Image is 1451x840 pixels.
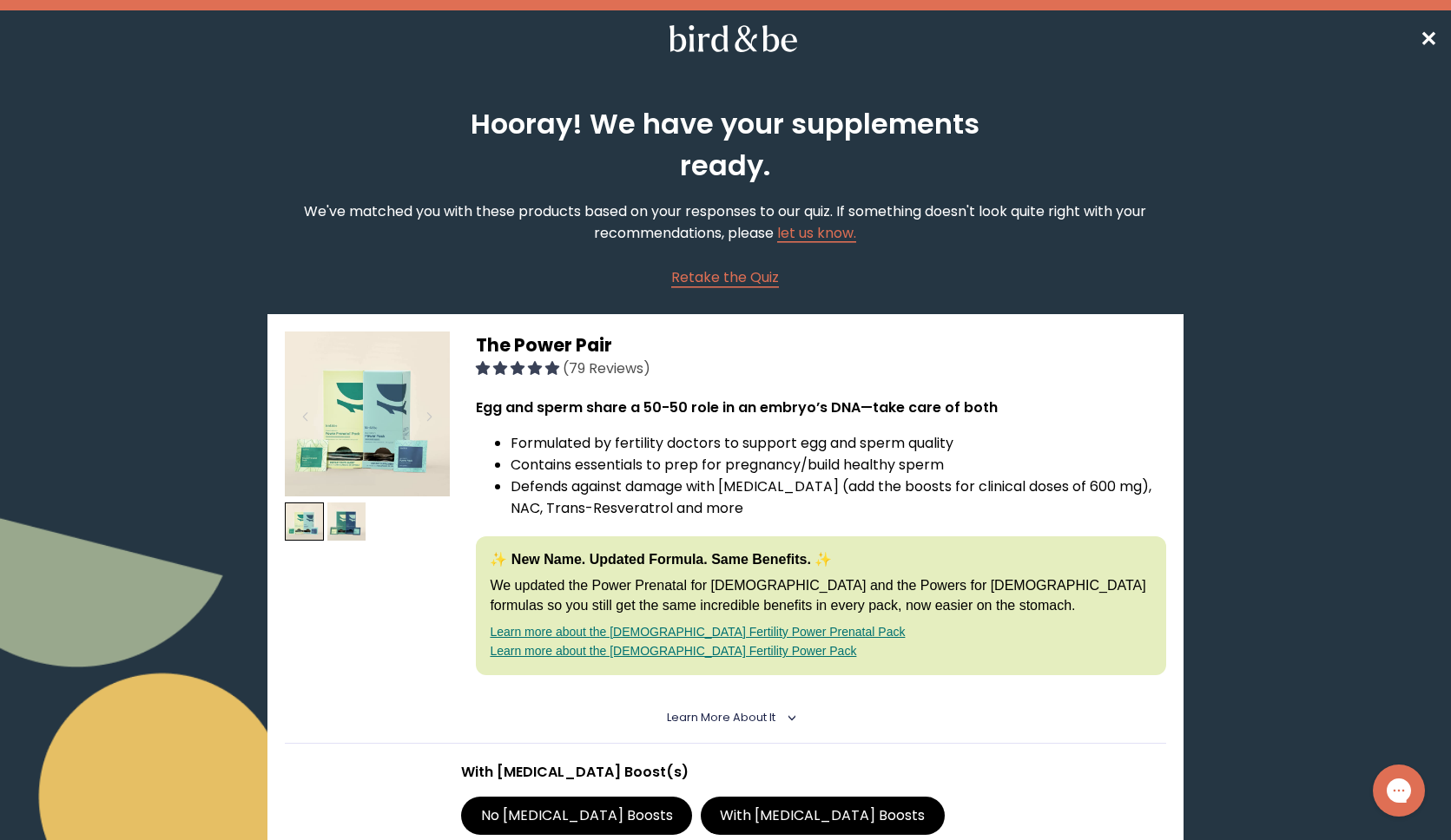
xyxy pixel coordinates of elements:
[563,358,650,378] span: (79 Reviews)
[490,576,1151,615] p: We updated the Power Prenatal for [DEMOGRAPHIC_DATA] and the Powers for [DEMOGRAPHIC_DATA] formul...
[701,797,945,835] label: With [MEDICAL_DATA] Boosts
[327,502,366,541] img: thumbnail image
[461,761,989,783] p: With [MEDICAL_DATA] Boost(s)
[667,710,775,725] span: Learn More About it
[511,432,1165,454] li: Formulated by fertility doctors to support egg and sperm quality
[777,223,856,243] a: let us know.
[490,644,856,658] a: Learn more about the [DEMOGRAPHIC_DATA] Fertility Power Pack
[285,331,450,496] img: thumbnail image
[490,552,832,567] strong: ✨ New Name. Updated Formula. Same Benefits. ✨
[285,502,324,541] img: thumbnail image
[781,713,796,722] i: <
[1420,23,1437,54] a: ✕
[461,797,692,835] label: No [MEDICAL_DATA] Boosts
[667,710,784,725] summary: Learn More About it <
[1364,758,1434,823] iframe: Gorgias live chat messenger
[671,267,779,287] span: Retake the Quiz
[490,625,905,639] a: Learn more about the [DEMOGRAPHIC_DATA] Fertility Power Prenatal Pack
[1420,24,1437,53] span: ✕
[451,103,999,187] h2: Hooray! We have your supplements ready.
[671,266,779,288] a: Retake the Quiz
[511,454,1165,476] li: Contains essentials to prep for pregnancy/build healthy sperm
[476,397,998,417] strong: Egg and sperm share a 50-50 role in an embryo’s DNA—take care of both
[476,332,612,358] span: The Power Pair
[267,200,1183,244] p: We've matched you with these products based on your responses to our quiz. If something doesn't l...
[511,476,1165,519] li: Defends against damage with [MEDICAL_DATA] (add the boosts for clinical doses of 600 mg), NAC, Tr...
[476,358,563,378] span: 4.92 stars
